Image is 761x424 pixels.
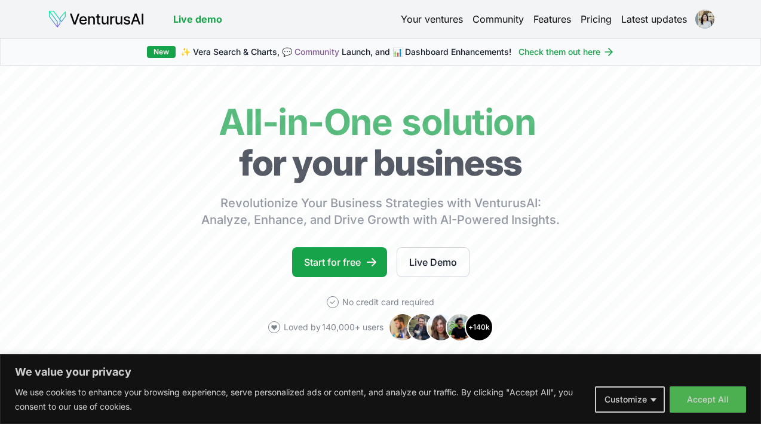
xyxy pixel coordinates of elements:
a: Community [472,12,524,26]
a: Check them out here [518,46,615,58]
p: We value your privacy [15,365,746,379]
img: Avatar 2 [407,313,436,342]
a: Start for free [292,247,387,277]
img: Avatar 4 [446,313,474,342]
img: Avatar 3 [426,313,455,342]
a: Your ventures [401,12,463,26]
a: Community [294,47,339,57]
a: Features [533,12,571,26]
span: ✨ Vera Search & Charts, 💬 Launch, and 📊 Dashboard Enhancements! [180,46,511,58]
img: ACg8ocJlR2otHOQmwEFnXTuynxTJKmafELdtTaD8__K_aV5w9UyE0qy8xQ=s96-c [695,10,714,29]
button: Customize [595,386,665,413]
a: Live demo [173,12,222,26]
p: We use cookies to enhance your browsing experience, serve personalized ads or content, and analyz... [15,385,586,414]
img: logo [48,10,145,29]
a: Pricing [581,12,612,26]
button: Accept All [670,386,746,413]
div: New [147,46,176,58]
a: Latest updates [621,12,687,26]
img: Avatar 1 [388,313,417,342]
a: Live Demo [397,247,470,277]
